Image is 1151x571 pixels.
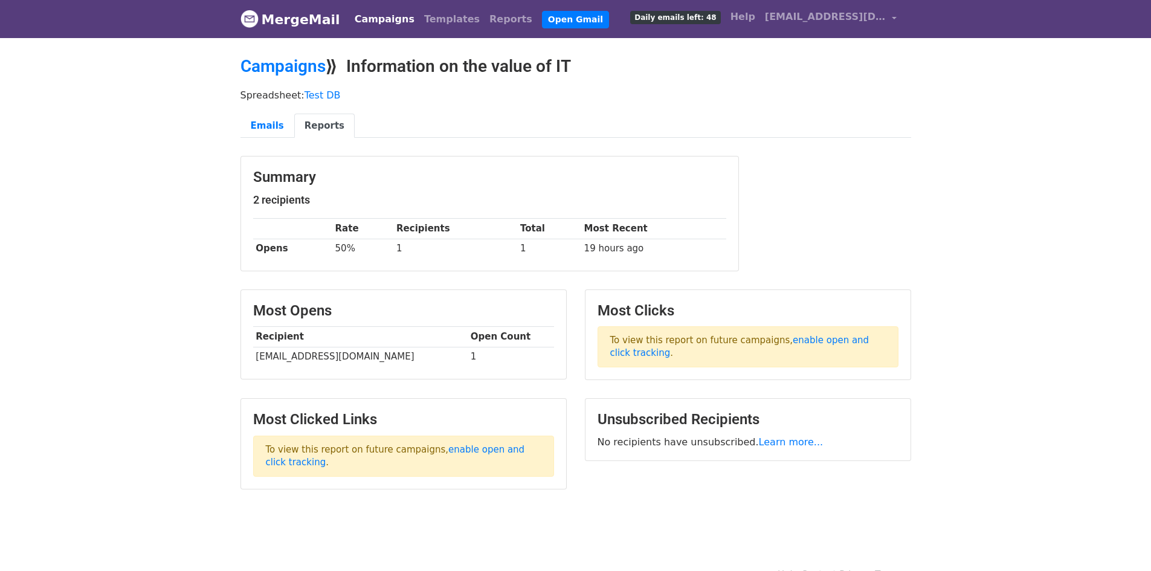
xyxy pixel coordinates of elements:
[598,302,898,320] h3: Most Clicks
[726,5,760,29] a: Help
[760,5,901,33] a: [EMAIL_ADDRESS][DOMAIN_NAME]
[240,7,340,32] a: MergeMail
[240,10,259,28] img: MergeMail logo
[332,219,394,239] th: Rate
[240,89,911,102] p: Spreadsheet:
[332,239,394,259] td: 50%
[468,347,554,367] td: 1
[517,219,581,239] th: Total
[581,239,726,259] td: 19 hours ago
[253,411,554,428] h3: Most Clicked Links
[630,11,720,24] span: Daily emails left: 48
[253,169,726,186] h3: Summary
[253,347,468,367] td: [EMAIL_ADDRESS][DOMAIN_NAME]
[393,239,517,259] td: 1
[598,411,898,428] h3: Unsubscribed Recipients
[253,436,554,477] p: To view this report on future campaigns, .
[240,56,326,76] a: Campaigns
[305,89,341,101] a: Test DB
[625,5,725,29] a: Daily emails left: 48
[517,239,581,259] td: 1
[542,11,609,28] a: Open Gmail
[294,114,355,138] a: Reports
[253,193,726,207] h5: 2 recipients
[419,7,485,31] a: Templates
[765,10,886,24] span: [EMAIL_ADDRESS][DOMAIN_NAME]
[759,436,824,448] a: Learn more...
[468,327,554,347] th: Open Count
[598,436,898,448] p: No recipients have unsubscribed.
[240,114,294,138] a: Emails
[393,219,517,239] th: Recipients
[598,326,898,367] p: To view this report on future campaigns, .
[240,56,911,77] h2: ⟫ Information on the value of IT
[253,239,332,259] th: Opens
[485,7,537,31] a: Reports
[350,7,419,31] a: Campaigns
[253,327,468,347] th: Recipient
[581,219,726,239] th: Most Recent
[253,302,554,320] h3: Most Opens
